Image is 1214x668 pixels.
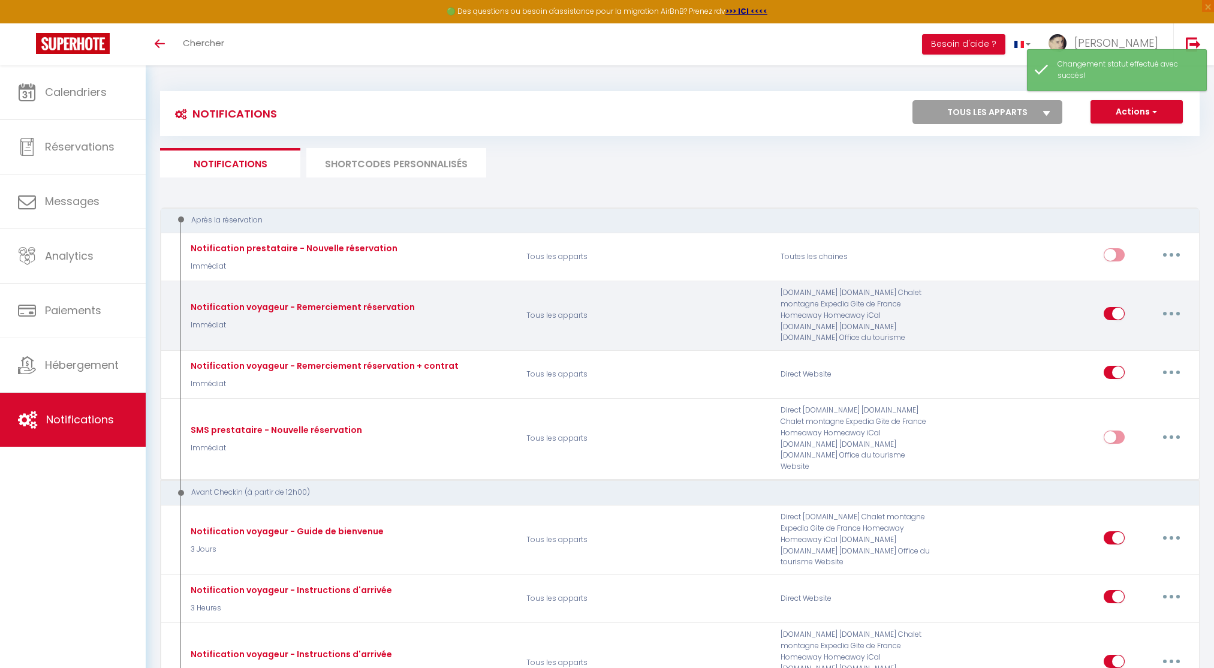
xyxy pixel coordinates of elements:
[188,300,415,314] div: Notification voyageur - Remerciement réservation
[188,242,397,255] div: Notification prestataire - Nouvelle réservation
[45,85,107,100] span: Calendriers
[36,33,110,54] img: Super Booking
[45,139,115,154] span: Réservations
[188,359,459,372] div: Notification voyageur - Remerciement réservation + contrat
[188,603,392,614] p: 3 Heures
[773,405,942,473] div: Direct [DOMAIN_NAME] [DOMAIN_NAME] Chalet montagne Expedia Gite de France Homeaway Homeaway iCal ...
[519,581,773,616] p: Tous les apparts
[188,320,415,331] p: Immédiat
[725,6,767,16] a: >>> ICI <<<<
[188,544,384,555] p: 3 Jours
[1058,59,1194,82] div: Changement statut effectué avec succés!
[45,357,119,372] span: Hébergement
[773,287,942,344] div: [DOMAIN_NAME] [DOMAIN_NAME] Chalet montagne Expedia Gite de France Homeaway Homeaway iCal [DOMAIN...
[171,215,1168,226] div: Après la réservation
[1049,34,1067,52] img: ...
[773,357,942,392] div: Direct Website
[188,378,459,390] p: Immédiat
[174,23,233,65] a: Chercher
[45,303,101,318] span: Paiements
[1186,37,1201,52] img: logout
[188,648,392,661] div: Notification voyageur - Instructions d'arrivée
[519,511,773,568] p: Tous les apparts
[188,443,362,454] p: Immédiat
[188,261,397,272] p: Immédiat
[773,511,942,568] div: Direct [DOMAIN_NAME] Chalet montagne Expedia Gite de France Homeaway Homeaway iCal [DOMAIN_NAME] ...
[1040,23,1173,65] a: ... [PERSON_NAME]
[188,423,362,437] div: SMS prestataire - Nouvelle réservation
[519,287,773,344] p: Tous les apparts
[519,357,773,392] p: Tous les apparts
[171,487,1168,498] div: Avant Checkin (à partir de 12h00)
[922,34,1005,55] button: Besoin d'aide ?
[1074,35,1158,50] span: [PERSON_NAME]
[169,100,277,127] h3: Notifications
[519,405,773,473] p: Tous les apparts
[773,239,942,274] div: Toutes les chaines
[160,148,300,177] li: Notifications
[46,412,114,427] span: Notifications
[45,248,94,263] span: Analytics
[183,37,224,49] span: Chercher
[519,239,773,274] p: Tous les apparts
[188,525,384,538] div: Notification voyageur - Guide de bienvenue
[773,581,942,616] div: Direct Website
[1091,100,1183,124] button: Actions
[188,583,392,597] div: Notification voyageur - Instructions d'arrivée
[306,148,486,177] li: SHORTCODES PERSONNALISÉS
[45,194,100,209] span: Messages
